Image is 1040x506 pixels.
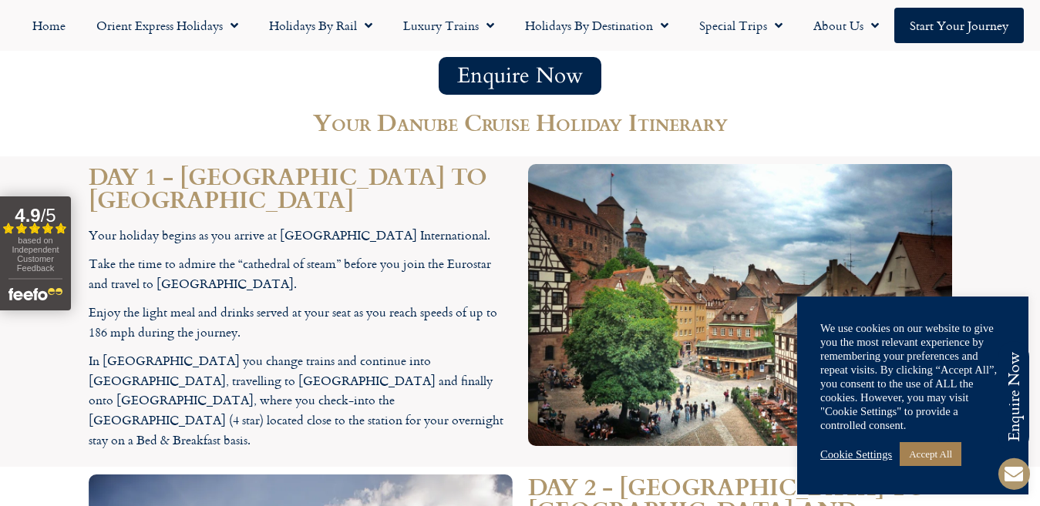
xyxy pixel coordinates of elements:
[8,8,1032,43] nav: Menu
[684,8,798,43] a: Special Trips
[89,303,513,342] p: Enjoy the light meal and drinks served at your seat as you reach speeds of up to 186 mph during t...
[17,8,81,43] a: Home
[89,164,513,210] h2: DAY 1 - [GEOGRAPHIC_DATA] TO [GEOGRAPHIC_DATA]
[457,66,583,85] span: Enquire Now
[388,8,510,43] a: Luxury Trains
[89,110,952,133] h2: Your Danube Cruise Holiday Itinerary
[820,447,892,461] a: Cookie Settings
[820,321,1005,432] div: We use cookies on our website to give you the most relevant experience by remembering your prefer...
[81,8,254,43] a: Orient Express Holidays
[89,351,513,450] p: In [GEOGRAPHIC_DATA] you change trains and continue into [GEOGRAPHIC_DATA], travelling to [GEOGRA...
[439,57,601,95] a: Enquire Now
[798,8,894,43] a: About Us
[510,8,684,43] a: Holidays by Destination
[894,8,1024,43] a: Start your Journey
[900,442,961,466] a: Accept All
[89,226,513,246] p: Your holiday begins as you arrive at [GEOGRAPHIC_DATA] International.
[89,254,513,293] p: Take the time to admire the “cathedral of steam” before you join the Eurostar and travel to [GEOG...
[254,8,388,43] a: Holidays by Rail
